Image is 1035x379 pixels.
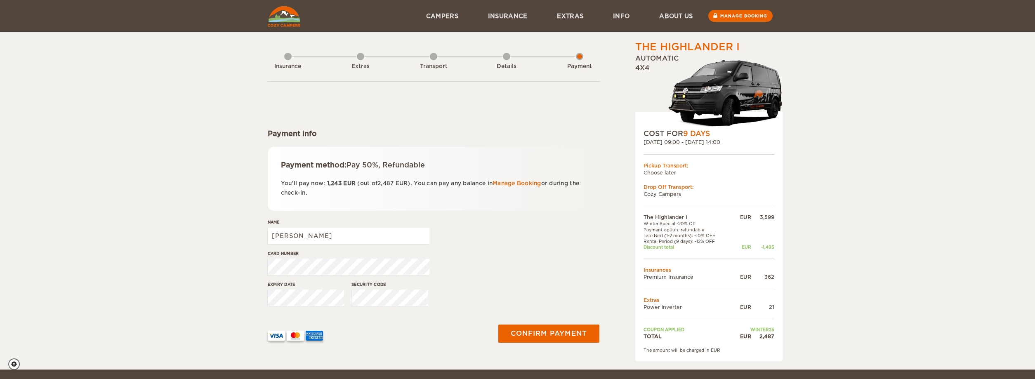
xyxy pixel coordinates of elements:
td: Coupon applied [644,327,732,332]
div: Pickup Transport: [644,162,774,169]
span: 9 Days [683,129,710,138]
span: EUR [343,180,356,186]
span: 1,243 [327,180,342,186]
div: Drop Off Transport: [644,184,774,191]
td: WINTER25 [732,327,774,332]
div: 362 [751,273,774,280]
img: AMEX [306,331,323,341]
div: EUR [732,304,751,311]
img: stor-stuttur-old-new-5.png [668,56,783,129]
div: 21 [751,304,774,311]
td: Premium Insurance [644,273,732,280]
td: Choose later [644,169,774,176]
td: Discount total [644,244,732,250]
div: EUR [732,244,751,250]
td: Extras [644,297,774,304]
td: The Highlander I [644,214,732,221]
td: Cozy Campers [644,191,774,198]
label: Expiry date [268,281,344,287]
img: VISA [268,331,285,341]
div: EUR [732,333,751,340]
td: Insurances [644,266,774,273]
div: Payment method: [281,160,587,170]
label: Name [268,219,429,225]
td: Rental Period (9 days): -12% OFF [644,238,732,244]
div: Transport [411,63,456,71]
span: EUR [396,180,408,186]
img: Cozy Campers [268,6,300,27]
td: Late Bird (1-2 months): -10% OFF [644,233,732,238]
span: Pay 50%, Refundable [347,161,425,169]
div: The amount will be charged in EUR [644,347,774,353]
a: Manage Booking [493,180,541,186]
div: The Highlander I [635,40,740,54]
div: EUR [732,214,751,221]
div: Insurance [265,63,311,71]
p: You'll pay now: (out of ). You can pay any balance in or during the check-in. [281,179,587,198]
label: Security code [351,281,428,287]
label: Card number [268,250,429,257]
div: 2,487 [751,333,774,340]
div: Automatic 4x4 [635,54,783,129]
img: mastercard [287,331,304,341]
span: 2,487 [377,180,394,186]
div: -1,495 [751,244,774,250]
div: [DATE] 09:00 - [DATE] 14:00 [644,139,774,146]
button: Confirm payment [498,325,599,343]
div: Payment info [268,129,600,139]
div: Details [484,63,529,71]
div: COST FOR [644,129,774,139]
div: 3,599 [751,214,774,221]
div: Payment [557,63,602,71]
td: TOTAL [644,333,732,340]
div: Extras [338,63,383,71]
td: Winter Special -20% Off [644,221,732,226]
td: Power inverter [644,304,732,311]
a: Manage booking [708,10,773,22]
div: EUR [732,273,751,280]
td: Payment option: refundable [644,227,732,233]
a: Cookie settings [8,358,25,370]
